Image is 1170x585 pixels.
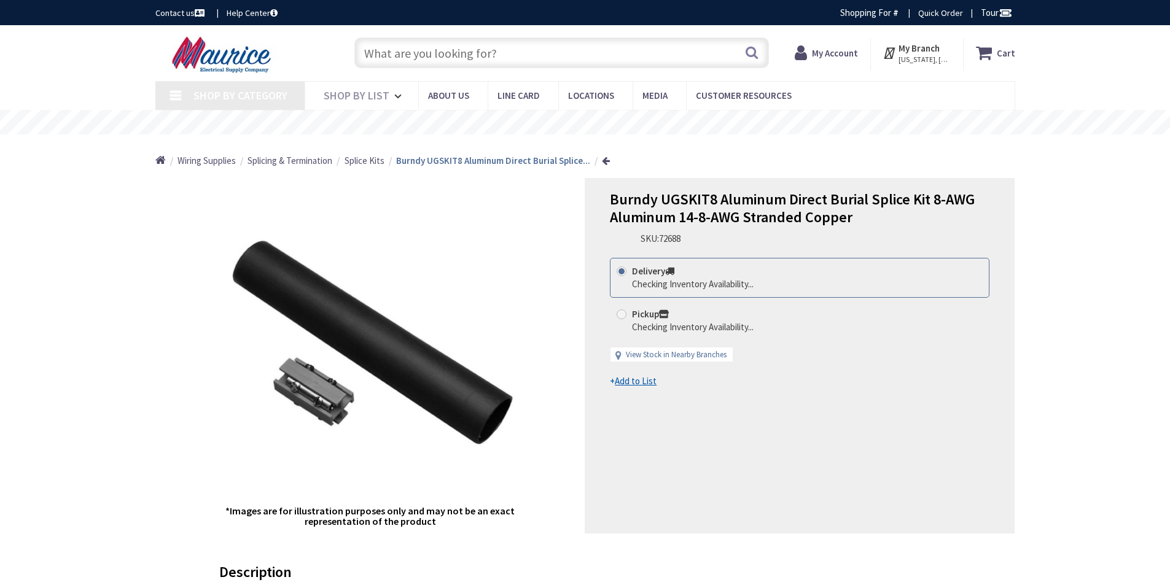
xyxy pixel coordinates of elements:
[918,7,963,19] a: Quick Order
[976,42,1015,64] a: Cart
[219,564,942,580] h3: Description
[641,232,681,245] div: SKU:
[474,116,698,130] rs-layer: Free Same Day Pickup at 15 Locations
[155,7,207,19] a: Contact us
[899,42,940,54] strong: My Branch
[632,265,674,277] strong: Delivery
[177,155,236,166] span: Wiring Supplies
[659,233,681,244] span: 72688
[354,37,769,68] input: What are you looking for?
[632,320,754,333] div: Checking Inventory Availability...
[497,90,540,101] span: Line Card
[795,42,858,64] a: My Account
[615,375,657,387] u: Add to List
[696,90,792,101] span: Customer Resources
[345,155,384,166] span: Splice Kits
[396,155,590,166] strong: Burndy UGSKIT8 Aluminum Direct Burial Splice...
[840,7,891,18] span: Shopping For
[899,55,951,64] span: [US_STATE], [GEOGRAPHIC_DATA]
[428,90,469,101] span: About us
[193,88,287,103] span: Shop By Category
[610,190,975,227] span: Burndy UGSKIT8 Aluminum Direct Burial Splice Kit 8-AWG Aluminum 14-8-AWG Stranded Copper
[626,349,727,361] a: View Stock in Nearby Branches
[345,154,384,167] a: Splice Kits
[632,308,669,320] strong: Pickup
[981,7,1012,18] span: Tour
[883,42,951,64] div: My Branch [US_STATE], [GEOGRAPHIC_DATA]
[224,204,517,496] img: Burndy UGSKIT8 Aluminum Direct Burial Splice Kit 8-AWG Aluminum 14-8-AWG Stranded Copper
[248,154,332,167] a: Splicing & Termination
[610,375,657,387] span: +
[227,7,278,19] a: Help Center
[642,90,668,101] span: Media
[632,277,754,290] div: Checking Inventory Availability...
[155,36,291,74] img: Maurice Electrical Supply Company
[324,88,389,103] span: Shop By List
[812,47,858,59] strong: My Account
[610,374,657,387] a: +Add to List
[997,42,1015,64] strong: Cart
[893,7,899,18] strong: #
[224,506,517,527] h5: *Images are for illustration purposes only and may not be an exact representation of the product
[177,154,236,167] a: Wiring Supplies
[248,155,332,166] span: Splicing & Termination
[568,90,614,101] span: Locations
